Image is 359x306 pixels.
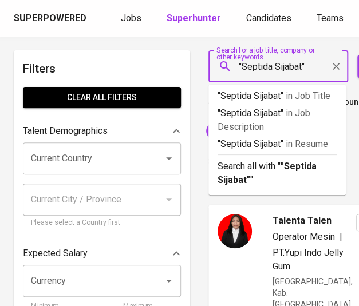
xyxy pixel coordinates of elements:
[340,230,342,244] span: |
[23,242,181,265] div: Expected Salary
[167,11,223,26] a: Superhunter
[218,214,252,248] img: 1e6e57e9-a418-44e1-a34b-67b5dee1d796.jpg
[246,13,291,23] span: Candidates
[14,12,86,25] div: Superpowered
[218,106,337,134] p: "Septida Sijabat"
[246,11,294,26] a: Candidates
[317,13,344,23] span: Teams
[341,176,359,187] div: …
[23,59,181,78] h6: Filters
[218,160,337,187] p: Search all with " "
[31,217,173,229] p: Please select a Country first
[23,247,88,260] p: Expected Salary
[23,124,108,138] p: Talent Demographics
[23,87,181,108] button: Clear All filters
[32,90,172,105] span: Clear All filters
[167,13,221,23] b: Superhunter
[286,90,330,101] span: in Job Title
[317,11,346,26] a: Teams
[273,214,332,228] span: Talenta Talen
[218,137,337,151] p: "Septida Sijabat"
[328,58,344,74] button: Clear
[273,247,344,272] span: PT.Yupi Indo Jelly Gum
[286,138,328,149] span: in Resume
[161,150,177,166] button: Open
[121,13,141,23] span: Jobs
[206,122,329,140] div: "Generate Talenta Indonesia"
[206,125,317,136] span: "Generate Talenta Indonesia"
[273,231,335,242] span: Operator Mesin
[218,89,337,103] p: "Septida Sijabat"
[23,120,181,142] div: Talent Demographics
[161,273,177,289] button: Open
[14,12,89,25] a: Superpowered
[121,11,144,26] a: Jobs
